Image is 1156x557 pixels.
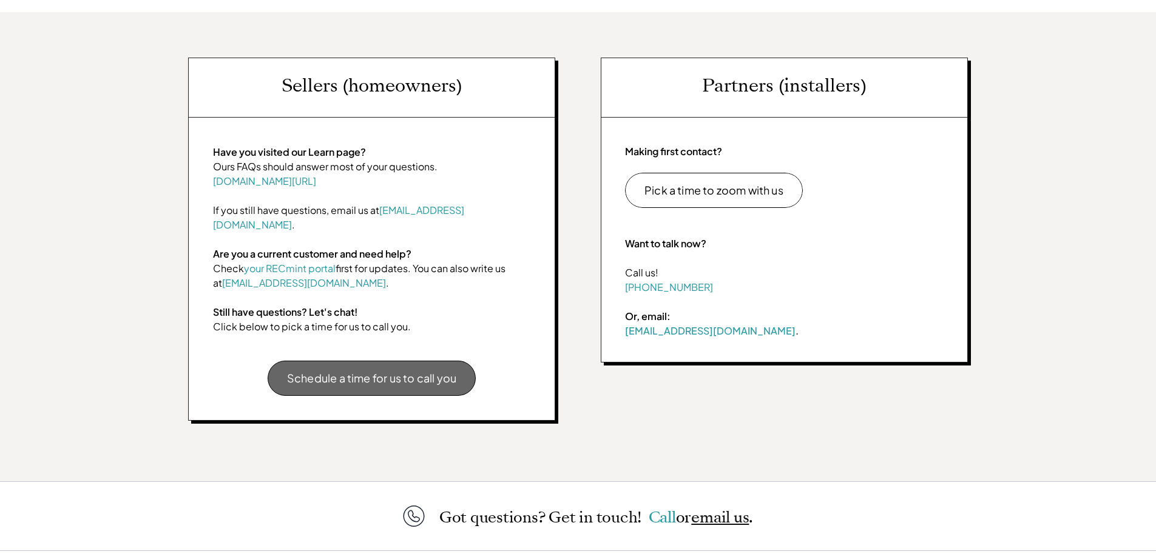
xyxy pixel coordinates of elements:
[213,159,530,188] p: Ours FAQs should answer most of your questions.
[625,324,944,338] p: .
[213,261,530,305] p: Check first for updates. You can also write us at .
[287,373,456,384] p: Schedule a time for us to call you
[625,251,944,280] p: Call us!
[213,247,530,261] p: Are you a current customer and need help?
[691,507,749,528] a: email us
[213,145,530,159] p: Have you visited our Learn page?
[625,236,944,251] p: Want to talk now?
[213,204,464,231] a: [EMAIL_ADDRESS][DOMAIN_NAME]
[244,262,336,275] a: your RECmint portal
[625,281,713,293] a: [PHONE_NUMBER]
[702,76,867,96] p: Partners (installers)
[625,324,796,337] a: [EMAIL_ADDRESS][DOMAIN_NAME]
[222,276,386,289] a: [EMAIL_ADDRESS][DOMAIN_NAME]
[268,361,476,396] a: Schedule a time for us to call you
[625,173,803,208] a: Pick a time to zoom with us
[749,507,753,528] span: .
[625,144,944,159] p: Making first contact?
[644,185,783,196] p: Pick a time to zoom with us
[213,305,530,319] p: Still have questions? Let's chat!
[676,507,692,528] span: or
[282,76,462,96] p: Sellers (homeowners)
[439,509,753,525] p: Got questions? Get in touch!
[649,507,676,528] a: Call
[213,203,530,232] p: If you still have questions, email us at .
[213,175,316,187] a: [DOMAIN_NAME][URL]
[213,319,530,334] p: Click below to pick a time for us to call you.
[625,309,944,324] p: Or, email:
